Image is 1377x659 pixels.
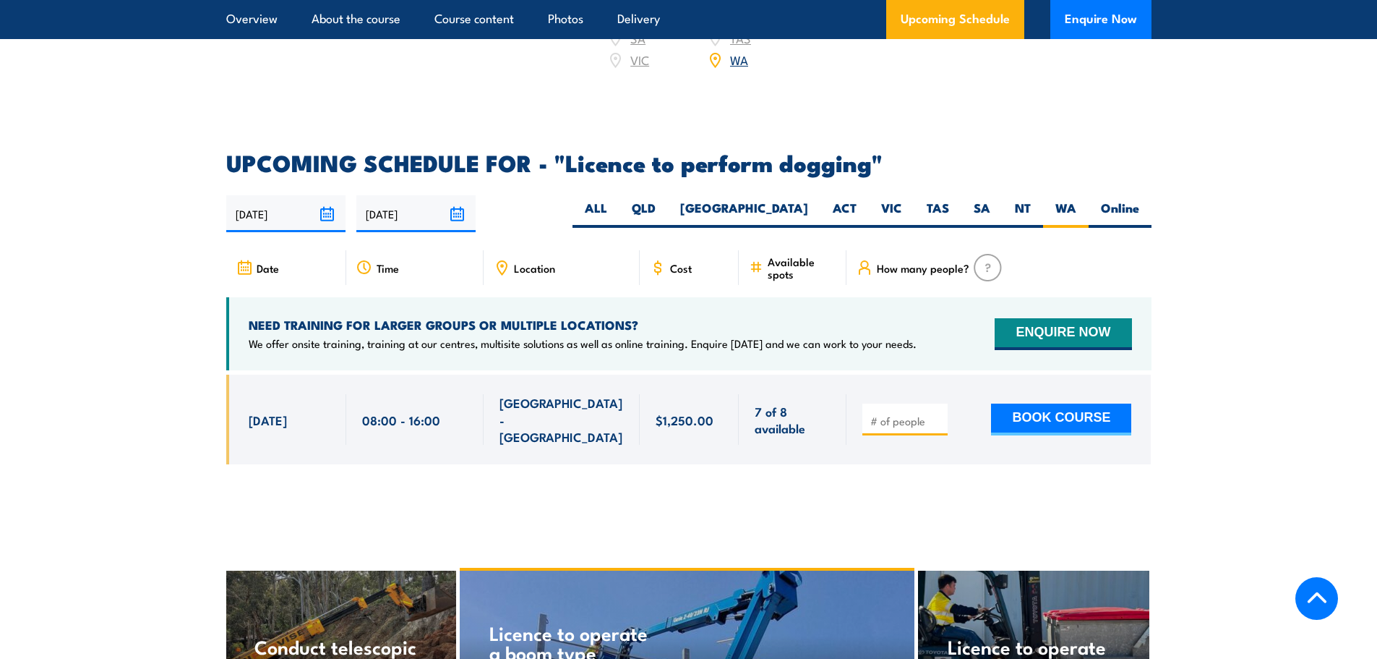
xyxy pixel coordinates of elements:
[914,200,961,228] label: TAS
[572,200,619,228] label: ALL
[755,403,831,437] span: 7 of 8 available
[377,262,399,274] span: Time
[619,200,668,228] label: QLD
[249,336,917,351] p: We offer onsite training, training at our centres, multisite solutions as well as online training...
[362,412,440,428] span: 08:00 - 16:00
[820,200,869,228] label: ACT
[1089,200,1151,228] label: Online
[1043,200,1089,228] label: WA
[499,394,624,445] span: [GEOGRAPHIC_DATA] - [GEOGRAPHIC_DATA]
[670,262,692,274] span: Cost
[877,262,969,274] span: How many people?
[961,200,1003,228] label: SA
[1003,200,1043,228] label: NT
[870,414,943,428] input: # of people
[356,195,476,232] input: To date
[991,404,1131,435] button: BOOK COURSE
[226,152,1151,172] h2: UPCOMING SCHEDULE FOR - "Licence to perform dogging"
[995,318,1131,350] button: ENQUIRE NOW
[768,255,836,280] span: Available spots
[257,262,279,274] span: Date
[514,262,555,274] span: Location
[869,200,914,228] label: VIC
[226,195,346,232] input: From date
[668,200,820,228] label: [GEOGRAPHIC_DATA]
[656,412,713,428] span: $1,250.00
[249,412,287,428] span: [DATE]
[730,51,748,68] a: WA
[249,317,917,333] h4: NEED TRAINING FOR LARGER GROUPS OR MULTIPLE LOCATIONS?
